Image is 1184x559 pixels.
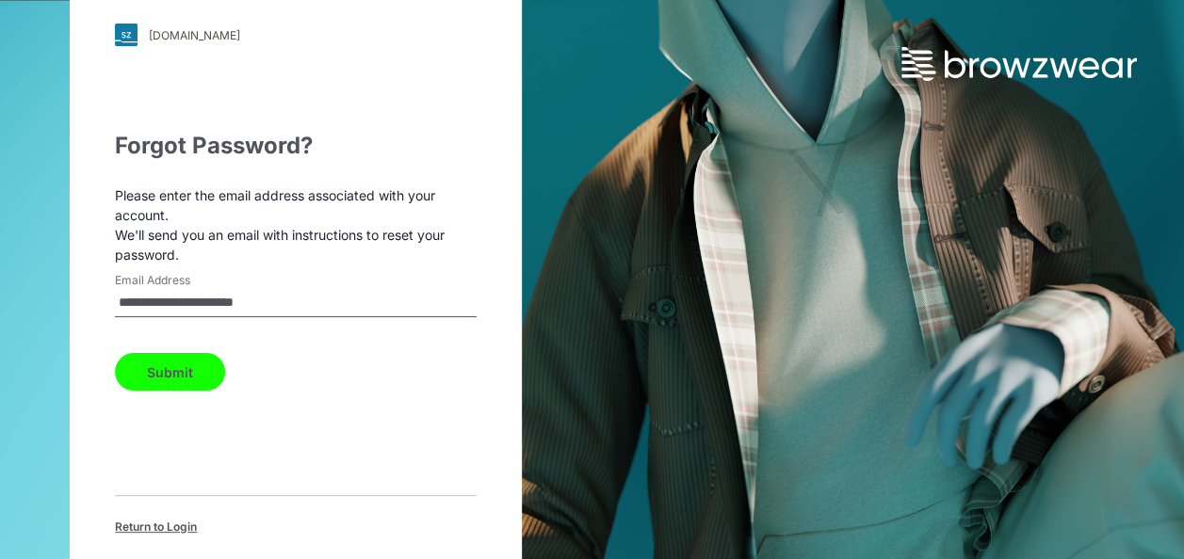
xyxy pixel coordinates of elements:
[115,272,247,289] label: Email Address
[901,47,1137,81] img: browzwear-logo.73288ffb.svg
[115,24,138,46] img: svg+xml;base64,PHN2ZyB3aWR0aD0iMjgiIGhlaWdodD0iMjgiIHZpZXdCb3g9IjAgMCAyOCAyOCIgZmlsbD0ibm9uZSIgeG...
[115,185,477,264] p: Please enter the email address associated with your account. We'll send you an email with instruc...
[115,129,477,163] div: Forgot Password?
[115,24,477,46] a: [DOMAIN_NAME]
[115,353,225,391] button: Submit
[115,519,197,535] span: Return to Login
[149,28,240,42] div: [DOMAIN_NAME]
